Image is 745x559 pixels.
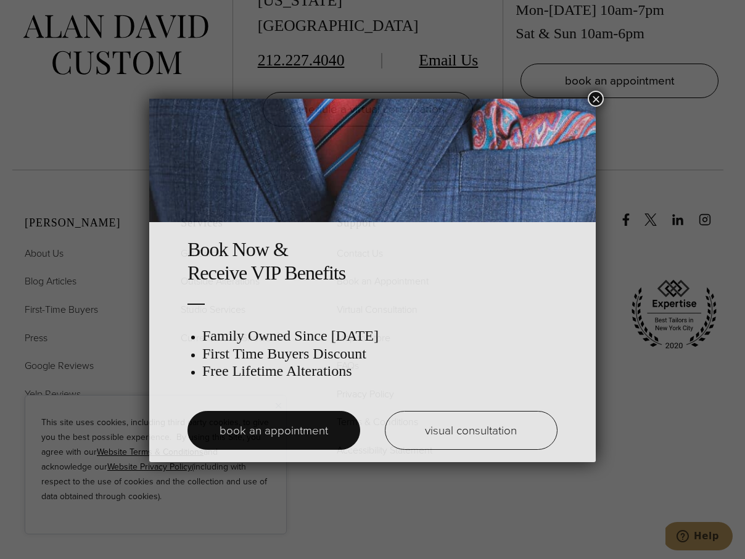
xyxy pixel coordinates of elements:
a: book an appointment [187,411,360,450]
h3: First Time Buyers Discount [202,345,558,363]
h3: Free Lifetime Alterations [202,362,558,380]
h2: Book Now & Receive VIP Benefits [187,238,558,285]
button: Close [588,91,604,107]
h3: Family Owned Since [DATE] [202,327,558,345]
a: visual consultation [385,411,558,450]
span: Help [28,9,54,20]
